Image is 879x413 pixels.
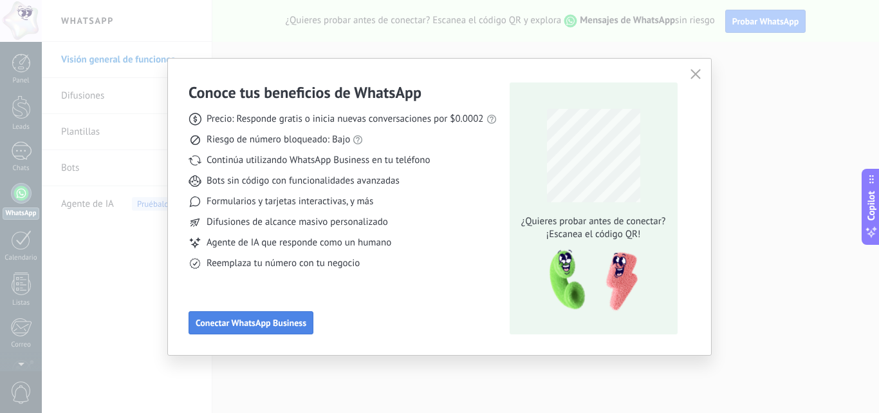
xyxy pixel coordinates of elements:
span: Riesgo de número bloqueado: Bajo [207,133,350,146]
span: Formularios y tarjetas interactivas, y más [207,195,373,208]
span: Bots sin código con funcionalidades avanzadas [207,175,400,187]
span: Conectar WhatsApp Business [196,318,306,327]
span: Reemplaza tu número con tu negocio [207,257,360,270]
span: Continúa utilizando WhatsApp Business en tu teléfono [207,154,430,167]
img: qr-pic-1x.png [539,246,640,315]
span: ¡Escanea el código QR! [517,228,669,241]
span: Difusiones de alcance masivo personalizado [207,216,388,229]
h3: Conoce tus beneficios de WhatsApp [189,82,421,102]
span: Copilot [865,191,878,220]
span: ¿Quieres probar antes de conectar? [517,215,669,228]
button: Conectar WhatsApp Business [189,311,313,334]
span: Precio: Responde gratis o inicia nuevas conversaciones por $0.0002 [207,113,484,126]
span: Agente de IA que responde como un humano [207,236,391,249]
